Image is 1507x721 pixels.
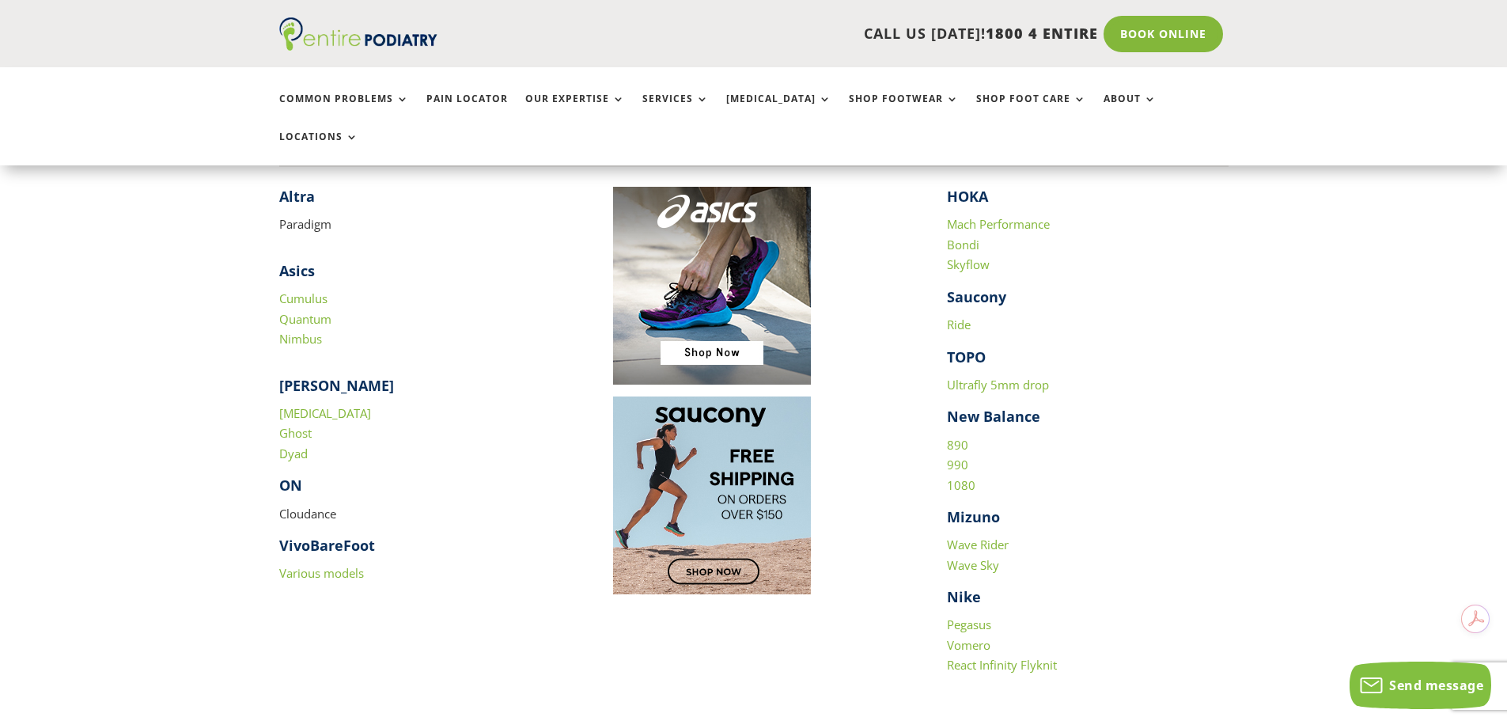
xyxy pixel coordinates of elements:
a: Bondi [947,237,979,252]
a: Common Problems [279,93,409,127]
p: Cloudance [279,504,561,537]
strong: New Balance [947,407,1040,426]
p: CALL US [DATE]! [498,24,1098,44]
a: [MEDICAL_DATA] [279,405,371,421]
strong: ON [279,476,302,495]
span: 1800 4 ENTIRE [986,24,1098,43]
p: Paradigm [279,214,561,235]
a: Our Expertise [525,93,625,127]
a: Nimbus [279,331,322,347]
a: Various models [279,565,364,581]
a: Services [642,93,709,127]
strong: Mizuno [947,507,1000,526]
a: [MEDICAL_DATA] [726,93,831,127]
strong: Asics [279,261,315,280]
strong: VivoBareFoot [279,536,375,555]
a: Ride [947,317,971,332]
a: Pegasus [947,617,991,632]
strong: [PERSON_NAME] [279,376,394,395]
strong: Nike [947,587,981,606]
a: Entire Podiatry [279,38,437,54]
a: Cumulus [279,290,328,306]
a: 990 [947,457,968,472]
a: About [1104,93,1157,127]
strong: HOKA [947,187,988,206]
button: Send message [1350,662,1491,709]
strong: TOPO [947,347,986,366]
img: logo (1) [279,17,437,51]
a: Ultrafly 5mm drop [947,377,1049,393]
a: Shop Foot Care [976,93,1086,127]
a: Wave Sky [947,557,999,573]
a: React Infinity Flyknit [947,657,1057,673]
a: Ghost [279,425,312,441]
a: Locations [279,131,358,165]
a: 890 [947,437,968,453]
a: Vomero [947,637,990,653]
a: 1080 [947,477,975,493]
strong: Saucony [947,287,1006,306]
a: Wave Rider [947,537,1009,552]
a: Skyflow [947,256,990,272]
img: Image to click to buy ASIC shoes online [613,187,811,385]
strong: Altra [279,187,315,206]
a: Quantum [279,311,331,327]
a: Dyad [279,446,308,461]
a: Mach Performance [947,216,1050,232]
h4: ​ [279,187,561,214]
a: Book Online [1104,16,1223,52]
a: Shop Footwear [849,93,959,127]
a: Pain Locator [426,93,508,127]
span: Send message [1389,677,1483,694]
